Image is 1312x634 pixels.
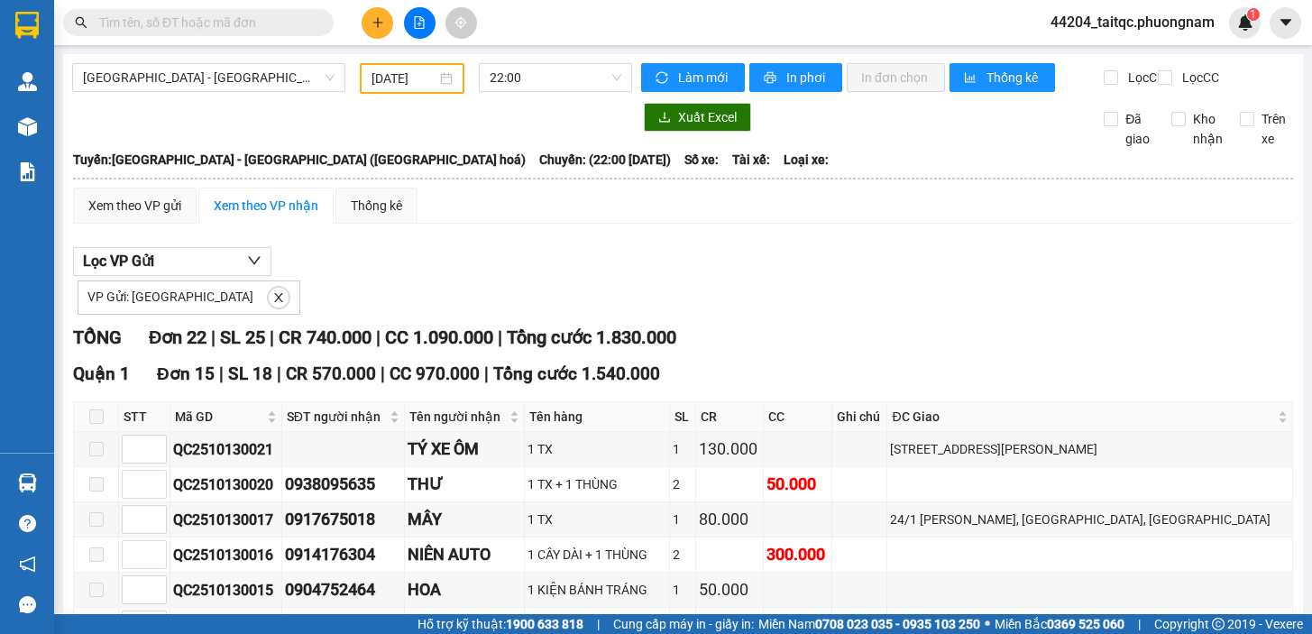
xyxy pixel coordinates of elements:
[282,573,405,608] td: 0904752464
[644,103,751,132] button: downloadXuất Excel
[950,63,1055,92] button: bar-chartThống kê
[1247,8,1260,21] sup: 1
[372,69,437,88] input: 13/10/2025
[228,363,272,384] span: SL 18
[405,432,525,467] td: TÝ XE ÔM
[1237,14,1253,31] img: icon-new-feature
[528,510,666,529] div: 1 TX
[381,363,385,384] span: |
[269,291,289,304] span: close
[498,326,502,348] span: |
[699,577,760,602] div: 50.000
[88,196,181,216] div: Xem theo VP gửi
[784,150,829,170] span: Loại xe:
[673,474,692,494] div: 2
[405,467,525,502] td: THƯ
[985,620,990,628] span: ⚪️
[83,64,335,91] span: Nha Trang - Sài Gòn (Hàng hoá)
[173,473,279,496] div: QC2510130020
[832,402,888,432] th: Ghi chú
[673,545,692,565] div: 2
[815,617,980,631] strong: 0708 023 035 - 0935 103 250
[1138,614,1141,634] span: |
[528,545,666,565] div: 1 CÂY DÀI + 1 THÙNG
[362,7,393,39] button: plus
[372,16,384,29] span: plus
[73,326,122,348] span: TỔNG
[282,502,405,538] td: 0917675018
[285,472,401,497] div: 0938095635
[268,287,289,308] button: close
[18,162,37,181] img: solution-icon
[282,467,405,502] td: 0938095635
[678,68,730,87] span: Làm mới
[528,439,666,459] div: 1 TX
[376,326,381,348] span: |
[658,111,671,125] span: download
[247,253,261,268] span: down
[413,16,426,29] span: file-add
[408,577,521,602] div: HOA
[749,63,842,92] button: printerIn phơi
[766,472,828,497] div: 50.000
[214,196,318,216] div: Xem theo VP nhận
[964,71,979,86] span: bar-chart
[75,16,87,29] span: search
[1175,68,1222,87] span: Lọc CC
[73,363,130,384] span: Quận 1
[170,432,282,467] td: QC2510130021
[506,617,583,631] strong: 1900 633 818
[673,580,692,600] div: 1
[890,510,1289,529] div: 24/1 [PERSON_NAME], [GEOGRAPHIC_DATA], [GEOGRAPHIC_DATA]
[641,63,745,92] button: syncLàm mới
[18,72,37,91] img: warehouse-icon
[220,326,265,348] span: SL 25
[175,407,263,427] span: Mã GD
[1036,11,1229,33] span: 44204_taitqc.phuongnam
[405,538,525,573] td: NIÊN AUTO
[684,150,719,170] span: Số xe:
[528,474,666,494] div: 1 TX + 1 THÙNG
[170,467,282,502] td: QC2510130020
[405,573,525,608] td: HOA
[285,507,401,532] div: 0917675018
[211,326,216,348] span: |
[1254,109,1294,149] span: Trên xe
[1278,14,1294,31] span: caret-down
[528,580,666,600] div: 1 KIỆN BÁNH TRÁNG
[19,556,36,573] span: notification
[119,402,170,432] th: STT
[351,196,402,216] div: Thống kê
[995,614,1124,634] span: Miền Bắc
[758,614,980,634] span: Miền Nam
[19,515,36,532] span: question-circle
[390,363,480,384] span: CC 970.000
[890,439,1289,459] div: [STREET_ADDRESS][PERSON_NAME]
[764,402,831,432] th: CC
[19,596,36,613] span: message
[99,13,312,32] input: Tìm tên, số ĐT hoặc mã đơn
[1047,617,1124,631] strong: 0369 525 060
[15,12,39,39] img: logo-vxr
[525,402,670,432] th: Tên hàng
[87,289,253,304] span: VP Gửi: [GEOGRAPHIC_DATA]
[18,473,37,492] img: warehouse-icon
[1118,109,1158,149] span: Đã giao
[766,542,828,567] div: 300.000
[539,150,671,170] span: Chuyến: (22:00 [DATE])
[73,152,526,167] b: Tuyến: [GEOGRAPHIC_DATA] - [GEOGRAPHIC_DATA] ([GEOGRAPHIC_DATA] hoá)
[493,363,660,384] span: Tổng cước 1.540.000
[18,117,37,136] img: warehouse-icon
[696,402,764,432] th: CR
[408,472,521,497] div: THƯ
[170,573,282,608] td: QC2510130015
[732,150,770,170] span: Tài xế:
[597,614,600,634] span: |
[83,250,154,272] span: Lọc VP Gửi
[1186,109,1230,149] span: Kho nhận
[277,363,281,384] span: |
[1212,618,1225,630] span: copyright
[507,326,676,348] span: Tổng cước 1.830.000
[613,614,754,634] span: Cung cấp máy in - giấy in:
[454,16,467,29] span: aim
